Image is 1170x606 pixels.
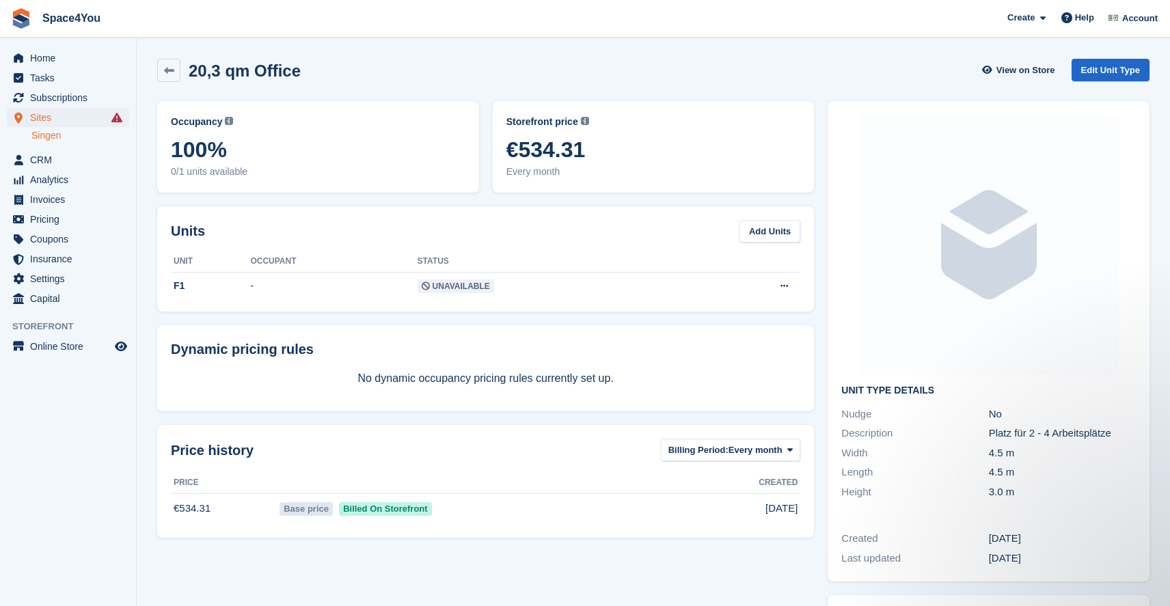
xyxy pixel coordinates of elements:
[189,61,301,80] h2: 20,3 qm Office
[506,165,801,179] span: Every month
[30,190,112,209] span: Invoices
[7,190,129,209] a: menu
[989,445,1136,461] div: 4.5 m
[171,137,465,162] span: 100%
[7,88,129,107] a: menu
[225,117,233,125] img: icon-info-grey-7440780725fd019a000dd9b08b2336e03edf1995a4989e88bcd33f0948082b44.svg
[171,279,250,293] div: F1
[30,230,112,249] span: Coupons
[7,337,129,356] a: menu
[841,426,988,441] div: Description
[30,49,112,68] span: Home
[841,484,988,500] div: Height
[581,117,589,125] img: icon-info-grey-7440780725fd019a000dd9b08b2336e03edf1995a4989e88bcd33f0948082b44.svg
[171,370,800,387] p: No dynamic occupancy pricing rules currently set up.
[37,7,106,29] a: Space4You
[30,150,112,169] span: CRM
[1106,11,1120,25] img: Finn-Kristof Kausch
[989,407,1136,422] div: No
[7,210,129,229] a: menu
[12,320,136,333] span: Storefront
[30,68,112,87] span: Tasks
[7,150,129,169] a: menu
[7,108,129,127] a: menu
[996,64,1055,77] span: View on Store
[171,472,277,494] th: Price
[11,8,31,29] img: stora-icon-8386f47178a22dfd0bd8f6a31ec36ba5ce8667c1dd55bd0f319d3a0aa187defe.svg
[668,443,729,457] span: Billing Period:
[841,551,988,566] div: Last updated
[841,465,988,480] div: Length
[30,249,112,268] span: Insurance
[418,251,696,273] th: Status
[7,269,129,288] a: menu
[1122,12,1158,25] span: Account
[7,230,129,249] a: menu
[7,289,129,308] a: menu
[30,170,112,189] span: Analytics
[31,129,129,142] a: Singen
[30,289,112,308] span: Capital
[989,426,1136,441] div: Platz für 2 - 4 Arbeitsplätze
[250,251,417,273] th: Occupant
[841,531,988,547] div: Created
[7,68,129,87] a: menu
[7,49,129,68] a: menu
[171,251,250,273] th: Unit
[113,338,129,355] a: Preview store
[7,170,129,189] a: menu
[171,440,254,460] span: Price history
[280,502,334,516] span: Base price
[418,279,494,293] span: Unavailable
[981,59,1061,81] a: View on Store
[859,115,1119,374] img: blank-unit-type-icon-ffbac7b88ba66c5e286b0e438baccc4b9c83835d4c34f86887a83fc20ec27e7b.svg
[759,476,798,488] span: Created
[1007,11,1035,25] span: Create
[989,531,1136,547] div: [DATE]
[171,221,205,241] h2: Units
[841,385,1136,396] h2: Unit Type details
[765,501,798,517] span: [DATE]
[1075,11,1094,25] span: Help
[30,88,112,107] span: Subscriptions
[171,493,277,523] td: €534.31
[506,115,578,129] span: Storefront price
[506,137,801,162] span: €534.31
[7,249,129,268] a: menu
[250,272,417,301] td: -
[30,210,112,229] span: Pricing
[30,269,112,288] span: Settings
[661,439,801,461] button: Billing Period: Every month
[171,339,800,359] div: Dynamic pricing rules
[841,407,988,422] div: Nudge
[989,465,1136,480] div: 4.5 m
[1072,59,1149,81] a: Edit Unit Type
[111,112,122,123] i: Smart entry sync failures have occurred
[989,551,1136,566] div: [DATE]
[989,484,1136,500] div: 3.0 m
[171,115,222,129] span: Occupancy
[171,165,465,179] span: 0/1 units available
[339,502,433,516] span: Billed On Storefront
[739,220,800,243] a: Add Units
[30,337,112,356] span: Online Store
[841,445,988,461] div: Width
[30,108,112,127] span: Sites
[729,443,783,457] span: Every month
